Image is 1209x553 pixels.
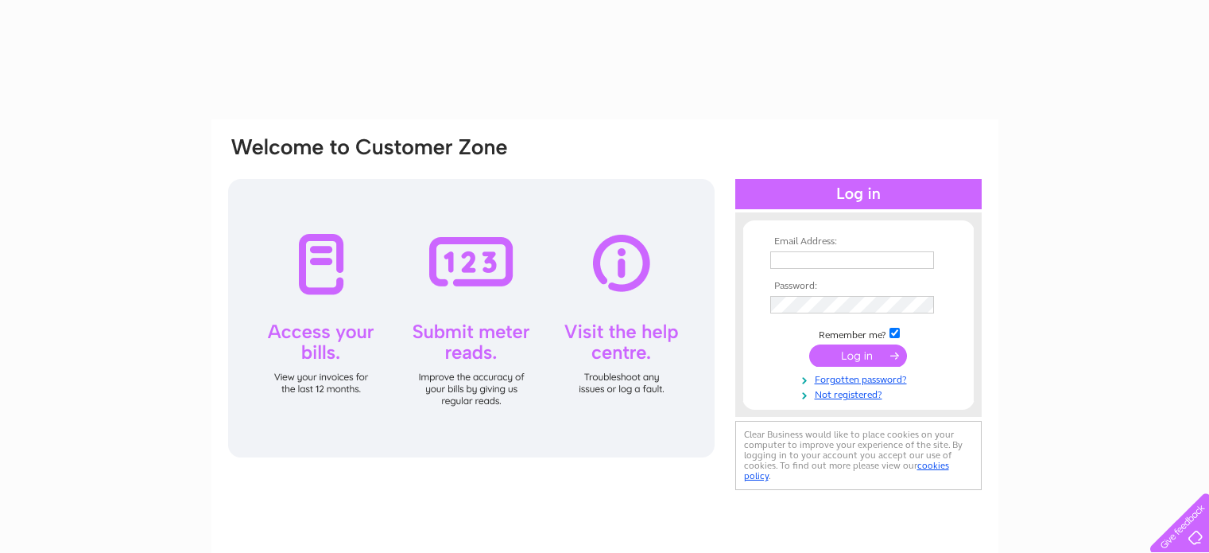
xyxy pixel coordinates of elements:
th: Email Address: [766,236,951,247]
a: Forgotten password? [770,371,951,386]
a: Not registered? [770,386,951,401]
div: Clear Business would like to place cookies on your computer to improve your experience of the sit... [735,421,982,490]
a: cookies policy [744,460,949,481]
td: Remember me? [766,325,951,341]
input: Submit [809,345,907,367]
th: Password: [766,281,951,292]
